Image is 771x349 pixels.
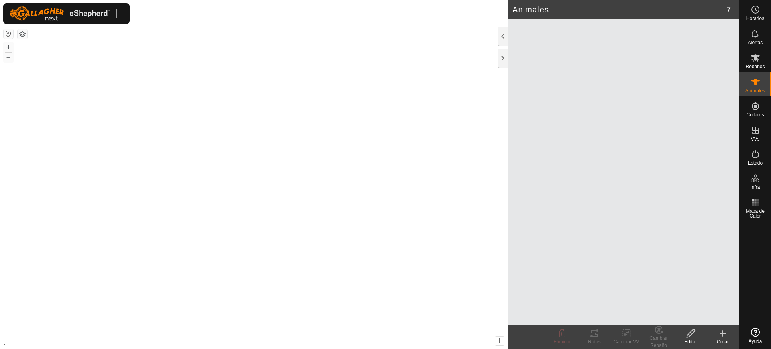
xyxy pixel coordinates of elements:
div: Crear [707,338,739,345]
span: Mapa de Calor [741,209,769,218]
span: 7 [726,4,731,16]
div: Cambiar Rebaño [642,335,675,349]
img: Logo Gallagher [10,6,110,21]
span: Estado [748,161,763,165]
span: Collares [746,112,764,117]
span: Horarios [746,16,764,21]
button: – [4,53,13,62]
div: Cambiar VV [610,338,642,345]
div: Editar [675,338,707,345]
span: Infra [750,185,760,190]
span: Ayuda [749,339,762,344]
a: Contáctenos [268,339,295,346]
a: Política de Privacidad [212,339,259,346]
button: Restablecer Mapa [4,29,13,39]
button: i [495,337,504,345]
button: Capas del Mapa [18,29,27,39]
button: + [4,42,13,52]
span: VVs [751,137,759,141]
span: Alertas [748,40,763,45]
span: i [499,337,500,344]
div: Rutas [578,338,610,345]
span: Animales [745,88,765,93]
h2: Animales [512,5,726,14]
span: Rebaños [745,64,765,69]
span: Eliminar [553,339,571,345]
a: Ayuda [739,325,771,347]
